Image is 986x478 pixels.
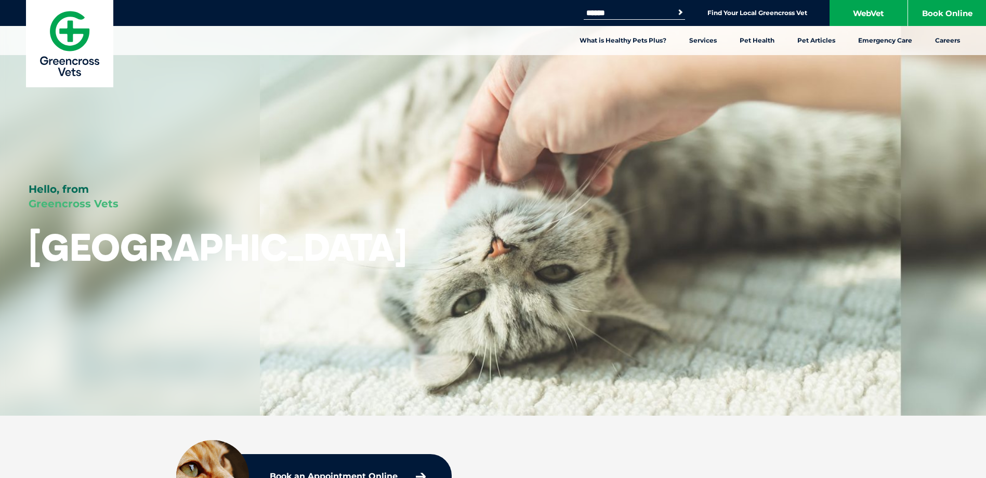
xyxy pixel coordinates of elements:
[707,9,807,17] a: Find Your Local Greencross Vet
[847,26,924,55] a: Emergency Care
[568,26,678,55] a: What is Healthy Pets Plus?
[924,26,971,55] a: Careers
[29,183,89,195] span: Hello, from
[675,7,686,18] button: Search
[786,26,847,55] a: Pet Articles
[728,26,786,55] a: Pet Health
[29,227,407,268] h1: [GEOGRAPHIC_DATA]
[678,26,728,55] a: Services
[29,197,119,210] span: Greencross Vets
